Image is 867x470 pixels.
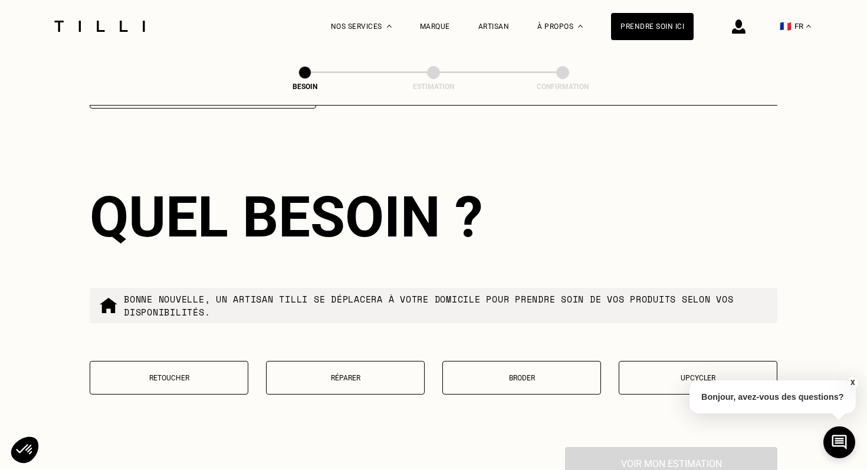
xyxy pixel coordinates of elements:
p: Upcycler [625,374,771,382]
img: Logo du service de couturière Tilli [50,21,149,32]
p: Bonjour, avez-vous des questions? [689,380,856,413]
button: Retoucher [90,361,248,395]
span: 🇫🇷 [780,21,792,32]
p: Bonne nouvelle, un artisan tilli se déplacera à votre domicile pour prendre soin de vos produits ... [124,292,768,318]
button: Réparer [266,361,425,395]
img: commande à domicile [99,296,118,315]
div: Quel besoin ? [90,184,777,250]
p: Retoucher [96,374,242,382]
p: Broder [449,374,595,382]
button: Broder [442,361,601,395]
img: Menu déroulant à propos [578,25,583,28]
div: Estimation [375,83,492,91]
button: Upcycler [619,361,777,395]
a: Marque [420,22,450,31]
button: X [846,376,858,389]
p: Réparer [272,374,418,382]
img: menu déroulant [806,25,811,28]
a: Prendre soin ici [611,13,694,40]
img: Menu déroulant [387,25,392,28]
img: icône connexion [732,19,746,34]
div: Besoin [246,83,364,91]
div: Confirmation [504,83,622,91]
a: Artisan [478,22,510,31]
